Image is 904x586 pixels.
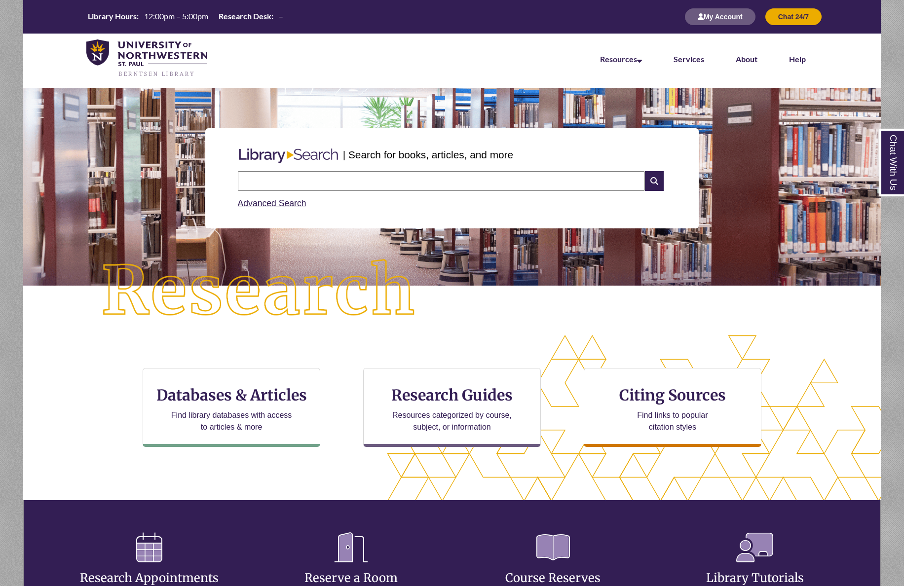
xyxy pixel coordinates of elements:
[279,11,283,21] span: –
[765,8,822,25] button: Chat 24/7
[144,11,208,21] span: 12:00pm – 5:00pm
[167,409,296,433] p: Find library databases with access to articles & more
[84,11,287,23] a: Hours Today
[645,171,664,191] i: Search
[238,198,306,208] a: Advanced Search
[505,547,601,586] a: Course Reserves
[151,386,312,404] h3: Databases & Articles
[86,39,207,78] img: UNWSP Library Logo
[372,386,532,404] h3: Research Guides
[143,368,320,447] a: Databases & Articles Find library databases with access to articles & more
[624,409,720,433] p: Find links to popular citation styles
[215,11,275,22] th: Research Desk:
[674,54,704,64] a: Services
[765,12,822,21] a: Chat 24/7
[685,8,755,25] button: My Account
[706,547,804,586] a: Library Tutorials
[304,547,398,586] a: Reserve a Room
[584,368,761,447] a: Citing Sources Find links to popular citation styles
[80,547,219,586] a: Research Appointments
[388,409,517,433] p: Resources categorized by course, subject, or information
[789,54,806,64] a: Help
[685,12,755,21] a: My Account
[736,54,757,64] a: About
[234,145,343,167] img: Libary Search
[363,368,541,447] a: Research Guides Resources categorized by course, subject, or information
[600,54,642,64] a: Resources
[84,11,140,22] th: Library Hours:
[66,224,452,359] img: Research
[343,147,513,162] p: | Search for books, articles, and more
[84,11,287,22] table: Hours Today
[612,386,733,404] h3: Citing Sources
